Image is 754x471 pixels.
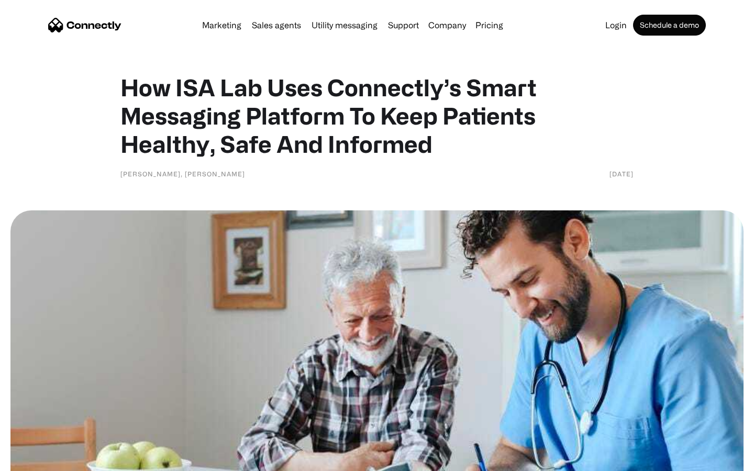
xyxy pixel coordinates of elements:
[10,453,63,467] aside: Language selected: English
[307,21,382,29] a: Utility messaging
[120,73,634,158] h1: How ISA Lab Uses Connectly’s Smart Messaging Platform To Keep Patients Healthy, Safe And Informed
[471,21,507,29] a: Pricing
[428,18,466,32] div: Company
[198,21,246,29] a: Marketing
[248,21,305,29] a: Sales agents
[609,169,634,179] div: [DATE]
[633,15,706,36] a: Schedule a demo
[21,453,63,467] ul: Language list
[384,21,423,29] a: Support
[601,21,631,29] a: Login
[120,169,245,179] div: [PERSON_NAME], [PERSON_NAME]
